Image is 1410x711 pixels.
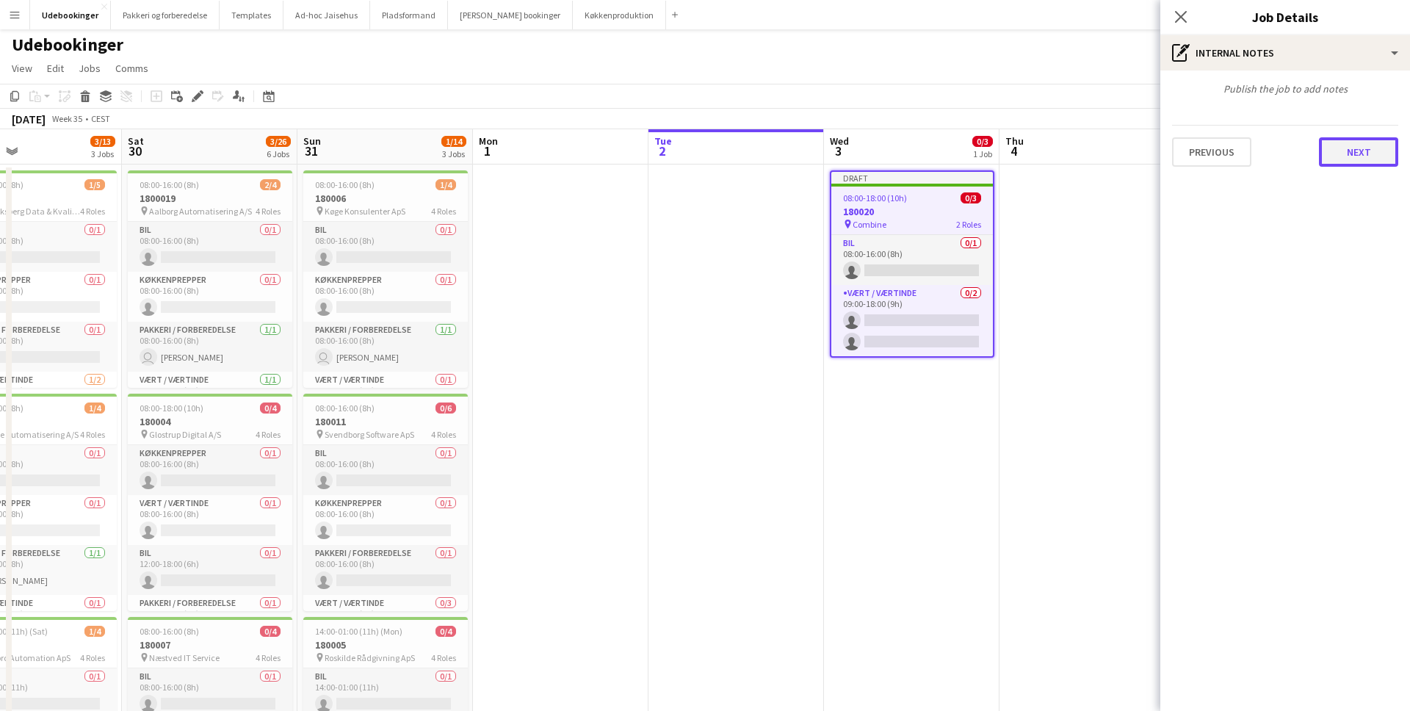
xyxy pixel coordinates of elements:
[831,235,993,285] app-card-role: Bil0/108:00-16:00 (8h)
[256,429,281,440] span: 4 Roles
[267,148,290,159] div: 6 Jobs
[128,595,292,645] app-card-role: Pakkeri / forberedelse0/113:00-16:00 (3h)
[128,545,292,595] app-card-role: Bil0/112:00-18:00 (6h)
[47,62,64,75] span: Edit
[431,429,456,440] span: 4 Roles
[220,1,283,29] button: Templates
[303,222,468,272] app-card-role: Bil0/108:00-16:00 (8h)
[149,206,252,217] span: Aalborg Automatisering A/S
[128,322,292,372] app-card-role: Pakkeri / forberedelse1/108:00-16:00 (8h) [PERSON_NAME]
[149,429,221,440] span: Glostrup Digital A/S
[48,113,85,124] span: Week 35
[831,205,993,218] h3: 180020
[41,59,70,78] a: Edit
[128,272,292,322] app-card-role: Køkkenprepper0/108:00-16:00 (8h)
[128,415,292,428] h3: 180004
[80,652,105,663] span: 4 Roles
[303,322,468,372] app-card-role: Pakkeri / forberedelse1/108:00-16:00 (8h) [PERSON_NAME]
[12,34,123,56] h1: Udebookinger
[370,1,448,29] button: Pladsformand
[303,192,468,205] h3: 180006
[140,626,199,637] span: 08:00-16:00 (8h)
[1003,142,1024,159] span: 4
[260,403,281,414] span: 0/4
[435,403,456,414] span: 0/6
[972,136,993,147] span: 0/3
[80,206,105,217] span: 4 Roles
[30,1,111,29] button: Udebookinger
[479,134,498,148] span: Mon
[325,429,414,440] span: Svendborg Software ApS
[128,638,292,652] h3: 180007
[831,172,993,184] div: Draft
[301,142,321,159] span: 31
[260,179,281,190] span: 2/4
[128,170,292,388] app-job-card: 08:00-16:00 (8h)2/41800019 Aalborg Automatisering A/S4 RolesBil0/108:00-16:00 (8h) Køkkenprepper0...
[109,59,154,78] a: Comms
[654,134,672,148] span: Tue
[303,272,468,322] app-card-role: Køkkenprepper0/108:00-16:00 (8h)
[84,626,105,637] span: 1/4
[843,192,907,203] span: 08:00-18:00 (10h)
[126,142,144,159] span: 30
[91,148,115,159] div: 3 Jobs
[973,148,992,159] div: 1 Job
[956,219,981,230] span: 2 Roles
[315,626,402,637] span: 14:00-01:00 (11h) (Mon)
[1005,134,1024,148] span: Thu
[256,652,281,663] span: 4 Roles
[961,192,981,203] span: 0/3
[830,134,849,148] span: Wed
[1172,137,1251,167] button: Previous
[303,495,468,545] app-card-role: Køkkenprepper0/108:00-16:00 (8h)
[84,403,105,414] span: 1/4
[303,170,468,388] app-job-card: 08:00-16:00 (8h)1/4180006 Køge Konsulenter ApS4 RolesBil0/108:00-16:00 (8h) Køkkenprepper0/108:00...
[128,222,292,272] app-card-role: Bil0/108:00-16:00 (8h)
[325,206,405,217] span: Køge Konsulenter ApS
[315,403,375,414] span: 08:00-16:00 (8h)
[303,372,468,422] app-card-role: Vært / Værtinde0/108:00-16:00 (8h)
[91,113,110,124] div: CEST
[140,179,199,190] span: 08:00-16:00 (8h)
[73,59,106,78] a: Jobs
[12,62,32,75] span: View
[435,626,456,637] span: 0/4
[6,59,38,78] a: View
[830,170,994,358] app-job-card: Draft08:00-18:00 (10h)0/3180020 Combine2 RolesBil0/108:00-16:00 (8h) Vært / Værtinde0/209:00-18:0...
[853,219,886,230] span: Combine
[12,112,46,126] div: [DATE]
[303,415,468,428] h3: 180011
[442,148,466,159] div: 3 Jobs
[315,179,375,190] span: 08:00-16:00 (8h)
[1160,35,1410,71] div: Internal notes
[652,142,672,159] span: 2
[477,142,498,159] span: 1
[128,134,144,148] span: Sat
[303,545,468,595] app-card-role: Pakkeri / forberedelse0/108:00-16:00 (8h)
[140,403,203,414] span: 08:00-18:00 (10h)
[128,372,292,422] app-card-role: Vært / Værtinde1/108:00-16:00 (8h)
[1319,137,1398,167] button: Next
[431,206,456,217] span: 4 Roles
[435,179,456,190] span: 1/4
[111,1,220,29] button: Pakkeri og forberedelse
[115,62,148,75] span: Comms
[448,1,573,29] button: [PERSON_NAME] bookinger
[303,445,468,495] app-card-role: Bil0/108:00-16:00 (8h)
[303,394,468,611] app-job-card: 08:00-16:00 (8h)0/6180011 Svendborg Software ApS4 RolesBil0/108:00-16:00 (8h) Køkkenprepper0/108:...
[325,652,415,663] span: Roskilde Rådgivning ApS
[1160,82,1410,95] div: Publish the job to add notes
[573,1,666,29] button: Køkkenproduktion
[256,206,281,217] span: 4 Roles
[283,1,370,29] button: Ad-hoc Jaisehus
[128,394,292,611] app-job-card: 08:00-18:00 (10h)0/4180004 Glostrup Digital A/S4 RolesKøkkenprepper0/108:00-16:00 (8h) Vært / Vær...
[303,595,468,687] app-card-role: Vært / Værtinde0/308:00-16:00 (8h)
[84,179,105,190] span: 1/5
[431,652,456,663] span: 4 Roles
[1160,7,1410,26] h3: Job Details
